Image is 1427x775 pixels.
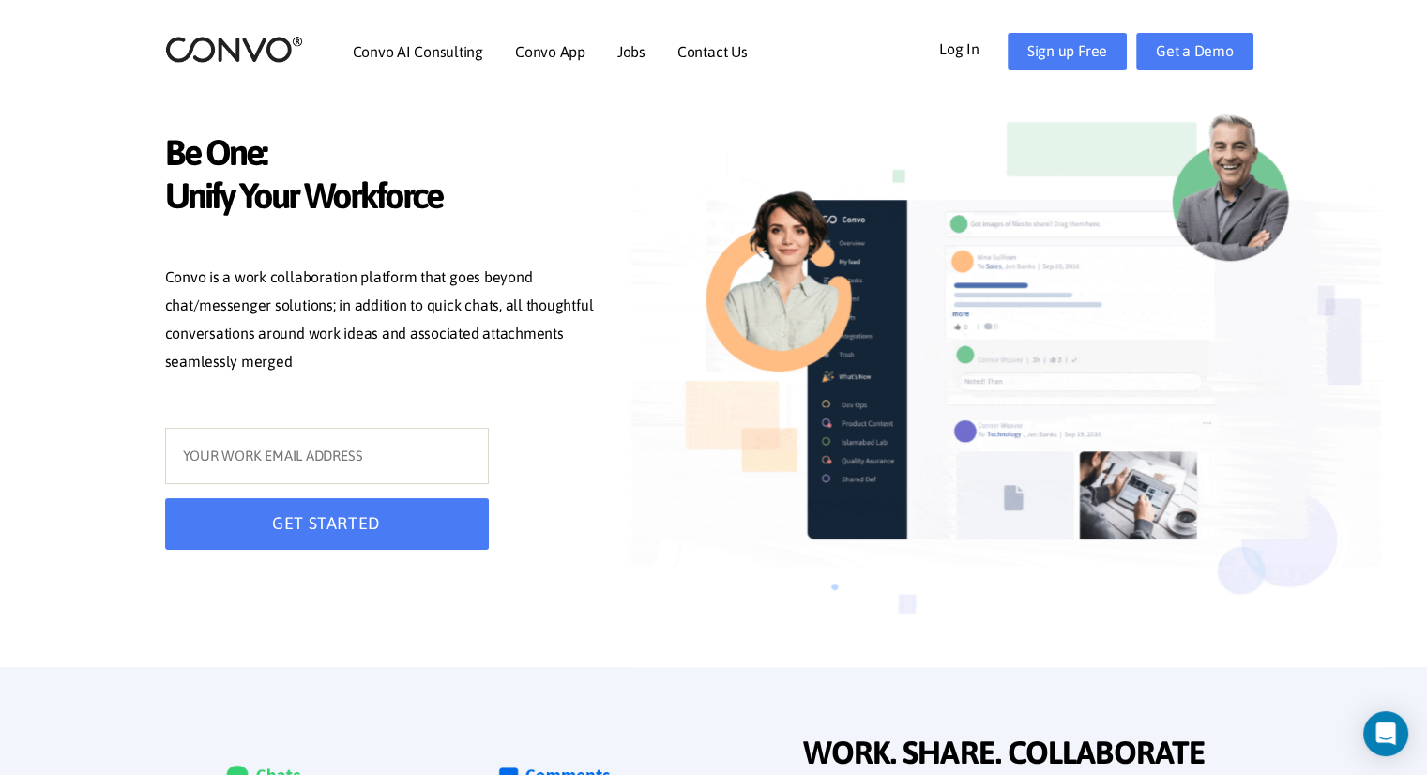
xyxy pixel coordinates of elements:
a: Convo AI Consulting [353,44,483,59]
a: Get a Demo [1136,33,1253,70]
p: Convo is a work collaboration platform that goes beyond chat/messenger solutions; in addition to ... [165,264,606,380]
img: logo_2.png [165,35,303,64]
input: YOUR WORK EMAIL ADDRESS [165,428,489,484]
button: GET STARTED [165,498,489,550]
a: Jobs [617,44,645,59]
a: Contact Us [677,44,748,59]
img: image_not_found [630,89,1381,672]
span: Unify Your Workforce [165,175,606,222]
div: Open Intercom Messenger [1363,711,1408,756]
a: Log In [939,33,1008,63]
a: Convo App [515,44,585,59]
a: Sign up Free [1008,33,1127,70]
span: Be One: [165,131,606,179]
